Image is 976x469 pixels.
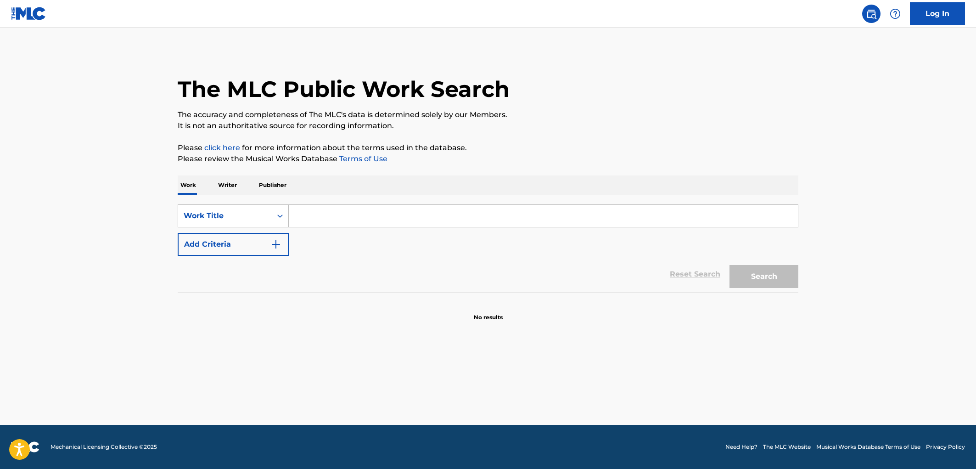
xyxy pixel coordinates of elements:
img: search [866,8,877,19]
a: click here [204,143,240,152]
h1: The MLC Public Work Search [178,75,510,103]
p: Publisher [256,175,289,195]
p: Work [178,175,199,195]
img: logo [11,441,39,452]
div: Help [886,5,904,23]
a: Log In [910,2,965,25]
p: No results [474,302,503,322]
a: Terms of Use [337,154,387,163]
p: The accuracy and completeness of The MLC's data is determined solely by our Members. [178,109,798,120]
img: 9d2ae6d4665cec9f34b9.svg [270,239,281,250]
a: Need Help? [725,443,757,451]
div: Work Title [184,210,266,221]
p: It is not an authoritative source for recording information. [178,120,798,131]
iframe: Chat Widget [930,425,976,469]
button: Add Criteria [178,233,289,256]
img: MLC Logo [11,7,46,20]
a: The MLC Website [763,443,811,451]
p: Writer [215,175,240,195]
a: Public Search [862,5,881,23]
img: help [890,8,901,19]
p: Please for more information about the terms used in the database. [178,142,798,153]
form: Search Form [178,204,798,293]
a: Privacy Policy [926,443,965,451]
p: Please review the Musical Works Database [178,153,798,164]
span: Mechanical Licensing Collective © 2025 [50,443,157,451]
a: Musical Works Database Terms of Use [816,443,920,451]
